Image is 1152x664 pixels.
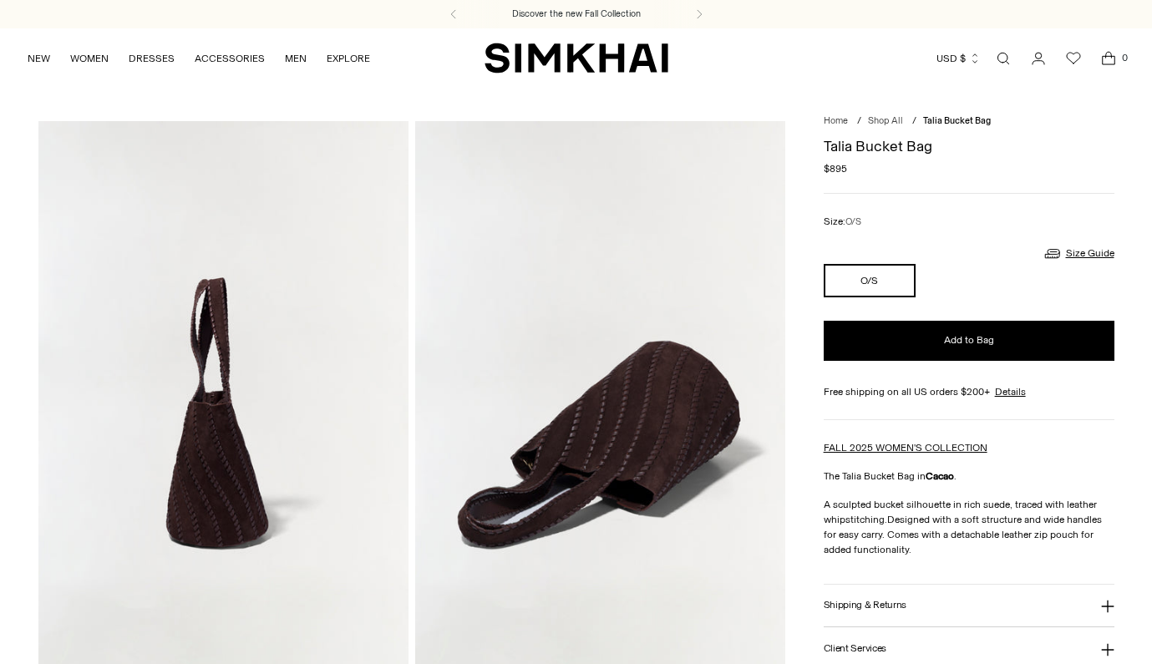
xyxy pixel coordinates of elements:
[824,585,1114,627] button: Shipping & Returns
[824,161,847,176] span: $895
[1022,42,1055,75] a: Go to the account page
[824,214,861,230] label: Size:
[868,115,903,126] a: Shop All
[824,384,1114,399] div: Free shipping on all US orders $200+
[512,8,641,21] a: Discover the new Fall Collection
[485,42,668,74] a: SIMKHAI
[285,40,307,77] a: MEN
[912,114,916,129] div: /
[845,216,861,227] span: O/S
[824,114,1114,129] nav: breadcrumbs
[824,643,887,654] h3: Client Services
[70,40,109,77] a: WOMEN
[857,114,861,129] div: /
[327,40,370,77] a: EXPLORE
[1092,42,1125,75] a: Open cart modal
[824,497,1114,557] p: A sculpted bucket silhouette in rich suede, traced with leather whipstitching. Designed with a so...
[824,139,1114,154] h1: Talia Bucket Bag
[1043,243,1114,264] a: Size Guide
[195,40,265,77] a: ACCESSORIES
[923,115,991,126] span: Talia Bucket Bag
[987,42,1020,75] a: Open search modal
[936,40,981,77] button: USD $
[129,40,175,77] a: DRESSES
[824,115,848,126] a: Home
[824,321,1114,361] button: Add to Bag
[1117,50,1132,65] span: 0
[944,333,994,347] span: Add to Bag
[824,469,1114,484] p: The Talia Bucket Bag in .
[926,470,954,482] strong: Cacao
[824,442,987,454] a: FALL 2025 WOMEN'S COLLECTION
[824,600,907,611] h3: Shipping & Returns
[1057,42,1090,75] a: Wishlist
[28,40,50,77] a: NEW
[824,264,916,297] button: O/S
[995,384,1026,399] a: Details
